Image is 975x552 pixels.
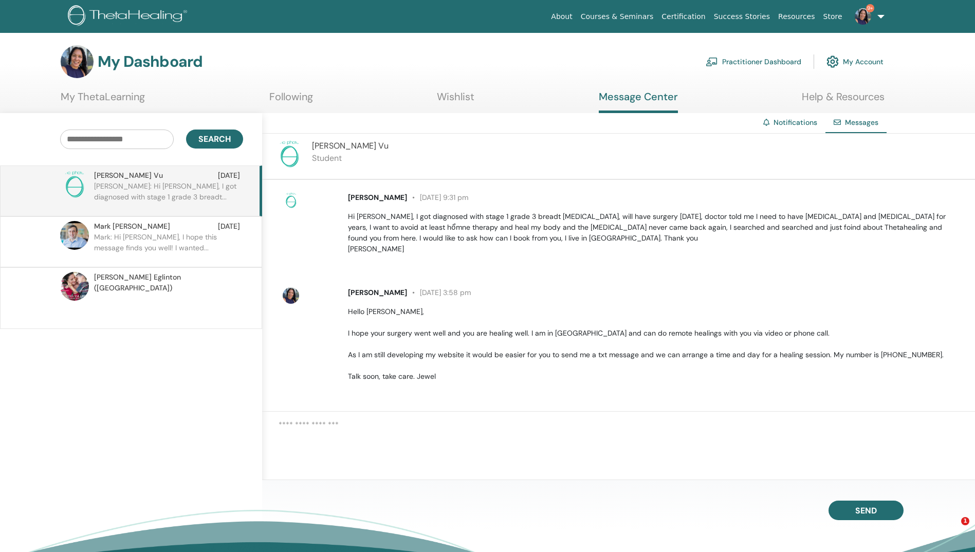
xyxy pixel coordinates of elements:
[855,505,877,516] span: Send
[94,170,163,181] span: [PERSON_NAME] Vu
[577,7,658,26] a: Courses & Seminars
[407,288,471,297] span: [DATE] 3:58 pm
[68,5,191,28] img: logo.png
[94,221,170,232] span: Mark [PERSON_NAME]
[94,232,243,263] p: Mark: Hi [PERSON_NAME], I hope this message finds you well! I wanted...
[269,90,313,111] a: Following
[855,8,871,25] img: default.jpg
[275,140,304,169] img: no-photo.png
[283,192,299,209] img: no-photo.png
[60,170,89,199] img: no-photo.png
[774,7,819,26] a: Resources
[283,287,299,304] img: default.jpg
[312,152,389,164] p: Student
[218,221,240,232] span: [DATE]
[186,130,243,149] button: Search
[61,90,145,111] a: My ThetaLearning
[706,57,718,66] img: chalkboard-teacher.svg
[60,272,89,301] img: default.jpg
[407,193,468,202] span: [DATE] 9:31 pm
[218,170,240,181] span: [DATE]
[866,4,874,12] span: 9+
[774,118,817,127] a: Notifications
[802,90,885,111] a: Help & Resources
[826,53,839,70] img: cog.svg
[348,306,963,382] p: Hello [PERSON_NAME], I hope your surgery went well and you are healing well. I am in [GEOGRAPHIC_...
[961,517,969,525] span: 1
[198,134,231,144] span: Search
[348,193,407,202] span: [PERSON_NAME]
[348,211,963,254] p: Hi [PERSON_NAME], I got diagnosed with stage 1 grade 3 breadt [MEDICAL_DATA], will have surgery [...
[845,118,878,127] span: Messages
[710,7,774,26] a: Success Stories
[547,7,576,26] a: About
[819,7,847,26] a: Store
[940,517,965,542] iframe: Intercom live chat
[60,221,89,250] img: default.jpg
[98,52,203,71] h3: My Dashboard
[94,272,240,293] span: [PERSON_NAME] Eglinton ([GEOGRAPHIC_DATA])
[61,45,94,78] img: default.jpg
[599,90,678,113] a: Message Center
[94,181,243,212] p: [PERSON_NAME]: Hi [PERSON_NAME], I got diagnosed with stage 1 grade 3 breadt...
[437,90,474,111] a: Wishlist
[826,50,884,73] a: My Account
[657,7,709,26] a: Certification
[348,288,407,297] span: [PERSON_NAME]
[829,501,904,520] button: Send
[706,50,801,73] a: Practitioner Dashboard
[312,140,389,151] span: [PERSON_NAME] Vu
